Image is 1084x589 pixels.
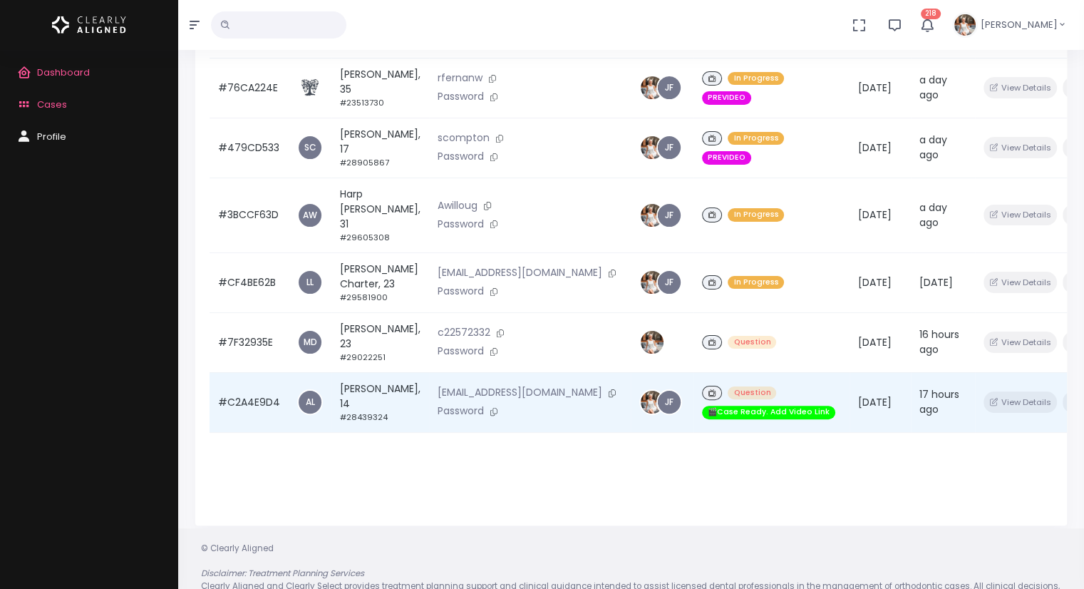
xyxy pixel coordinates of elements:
[340,97,384,108] small: #23513730
[438,89,622,105] p: Password
[984,137,1057,158] button: View Details
[919,327,959,357] span: 16 hours ago
[921,9,941,19] span: 218
[340,352,386,363] small: #29022251
[728,72,784,86] span: In Progress
[37,98,67,111] span: Cases
[331,58,429,118] td: [PERSON_NAME], 35
[438,198,622,214] p: Awilloug
[658,76,681,99] a: JF
[858,208,892,222] span: [DATE]
[952,12,978,38] img: Header Avatar
[438,265,622,281] p: [EMAIL_ADDRESS][DOMAIN_NAME]
[981,18,1058,32] span: [PERSON_NAME]
[919,200,947,230] span: a day ago
[728,386,776,400] span: Question
[438,217,622,232] p: Password
[438,325,622,341] p: c22572332
[858,395,892,409] span: [DATE]
[37,130,66,143] span: Profile
[702,406,835,419] span: 🎬Case Ready. Add Video Link
[299,331,321,354] a: MD
[331,252,429,312] td: [PERSON_NAME] Charter, 23
[299,271,321,294] a: LL
[728,132,784,145] span: In Progress
[728,336,776,349] span: Question
[210,312,289,372] td: #7F32935E
[438,149,622,165] p: Password
[210,372,289,432] td: #C2A4E9D4
[658,204,681,227] a: JF
[658,391,681,414] a: JF
[858,140,892,155] span: [DATE]
[658,136,681,159] a: JF
[702,151,751,165] span: PREVIDEO
[438,404,622,419] p: Password
[201,568,364,579] em: Disclaimer: Treatment Planning Services
[52,10,126,40] img: Logo Horizontal
[658,271,681,294] a: JF
[858,81,892,95] span: [DATE]
[919,275,953,290] span: [DATE]
[299,391,321,414] a: AL
[210,58,289,118] td: #76CA224E
[438,385,622,401] p: [EMAIL_ADDRESS][DOMAIN_NAME]
[438,130,622,146] p: scompton
[919,387,959,416] span: 17 hours ago
[728,208,784,222] span: In Progress
[331,178,429,252] td: Harp [PERSON_NAME], 31
[702,91,751,105] span: PREVIDEO
[984,77,1057,98] button: View Details
[438,71,622,86] p: rfernanw
[919,73,947,102] span: a day ago
[331,372,429,432] td: [PERSON_NAME], 14
[984,332,1057,352] button: View Details
[858,275,892,290] span: [DATE]
[37,66,90,79] span: Dashboard
[340,411,388,423] small: #28439324
[210,252,289,312] td: #CF4BE62B
[340,157,389,168] small: #28905867
[340,232,390,243] small: #29605308
[438,284,622,299] p: Password
[984,205,1057,225] button: View Details
[299,204,321,227] a: AW
[858,335,892,349] span: [DATE]
[984,272,1057,292] button: View Details
[210,178,289,252] td: #3BCCF63D
[984,391,1057,412] button: View Details
[331,312,429,372] td: [PERSON_NAME], 23
[438,344,622,359] p: Password
[299,136,321,159] a: SC
[728,276,784,290] span: In Progress
[210,118,289,178] td: #479CD533
[340,292,388,303] small: #29581900
[919,133,947,162] span: a day ago
[331,118,429,178] td: [PERSON_NAME], 17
